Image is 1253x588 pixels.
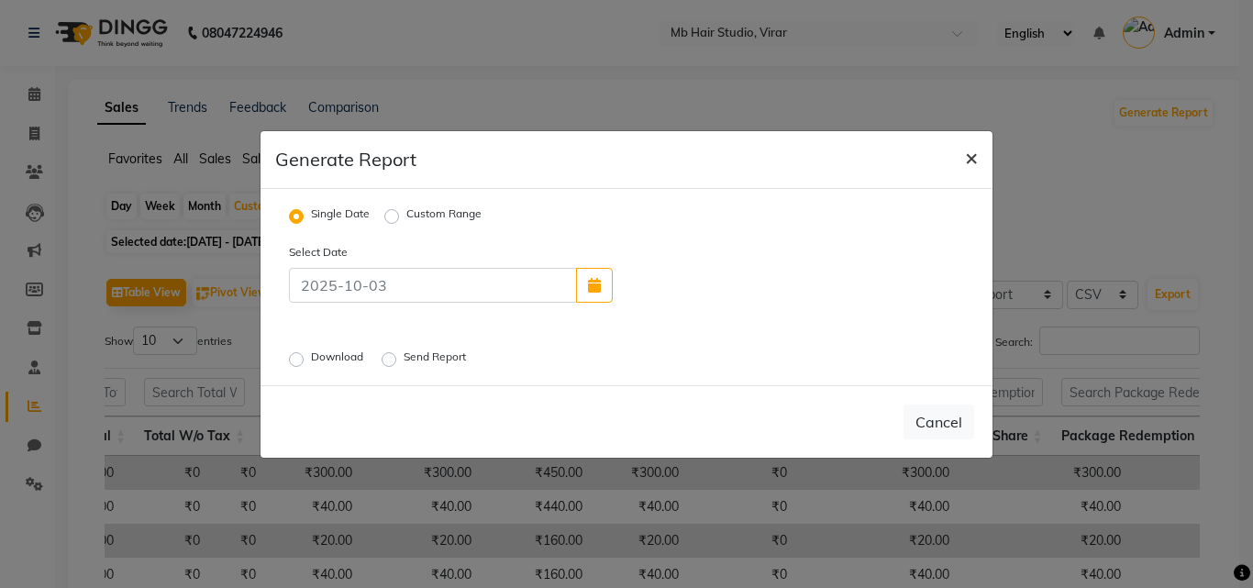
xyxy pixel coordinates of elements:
input: 2025-10-03 [289,268,577,303]
label: Download [311,349,367,371]
h5: Generate Report [275,146,416,173]
button: Cancel [904,405,974,439]
label: Send Report [404,349,470,371]
label: Single Date [311,205,370,227]
label: Select Date [275,244,451,261]
span: × [965,143,978,171]
label: Custom Range [406,205,482,227]
button: Close [950,131,992,183]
